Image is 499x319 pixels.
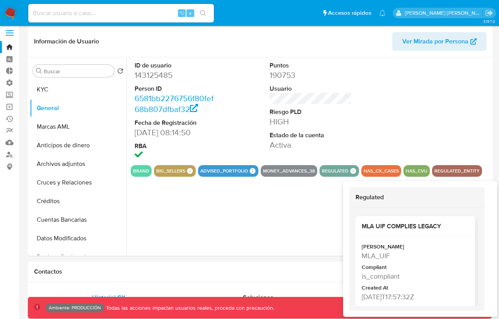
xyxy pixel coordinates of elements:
dt: Person ID [135,84,217,93]
button: Datos Modificados [30,229,126,248]
div: [PERSON_NAME] [362,243,467,251]
button: big_sellers [156,169,185,172]
button: Cruces y Relaciones [30,173,126,192]
button: has_cx_cases [364,169,399,172]
button: Volver al orden por defecto [117,68,123,76]
dt: Fecha de Registración [135,119,217,127]
dd: Activa [270,140,352,150]
h1: Contactos [34,268,487,276]
span: Accesos rápidos [328,9,371,17]
dd: HIGH [270,116,352,127]
span: Ver Mirada por Persona [402,32,468,51]
p: Todas las acciones impactan usuarios reales, proceda con precaución. [104,304,274,312]
span: s [189,9,191,17]
a: Notificaciones [379,10,386,16]
dt: Usuario [270,84,352,93]
p: mauro.ibarra@mercadolibre.com [405,9,483,17]
a: 6581bb2276756f80fef68b807dfbaf32 [135,93,214,115]
dd: [DATE] 08:14:50 [135,127,217,138]
button: Ver Mirada por Persona [392,32,487,51]
button: Anticipos de dinero [30,136,126,155]
button: Cuentas Bancarias [30,210,126,229]
button: brand [133,169,149,172]
div: MLA_UIF [362,250,467,260]
div: is_compliant [362,271,467,281]
button: regulated_entity [434,169,480,172]
input: Buscar usuario o caso... [28,8,214,18]
h2: MLA UIF COMPLIES LEGACY [362,222,469,230]
dt: Riesgo PLD [270,108,352,116]
button: has_cvu [406,169,427,172]
dt: ID de usuario [135,61,217,70]
button: advised_portfolio [200,169,248,172]
button: Marcas AML [30,117,126,136]
div: 2022-07-26T17:57:32Z [362,291,467,301]
span: Historial CX [92,293,126,302]
span: Soluciones [243,293,273,302]
button: Devices Geolocation [30,248,126,266]
button: Créditos [30,192,126,210]
dt: Puntos [270,61,352,70]
div: Created At [362,284,467,291]
button: money_advances_38 [263,169,315,172]
a: Salir [485,9,493,17]
button: regulated [322,169,349,172]
button: General [30,99,126,117]
button: KYC [30,80,126,99]
button: Buscar [36,68,42,74]
dt: RBA [135,142,217,150]
button: search-icon [195,8,211,19]
dd: 190753 [270,70,352,81]
p: Ambiente: PRODUCCIÓN [49,306,101,309]
span: ⌥ [179,9,185,17]
dt: Estado de la cuenta [270,131,352,140]
div: Compliant [362,264,467,271]
h2: Regulated [355,193,478,201]
dd: 143125485 [135,70,217,81]
h1: Información de Usuario [34,38,99,45]
input: Buscar [44,68,111,75]
button: Archivos adjuntos [30,155,126,173]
